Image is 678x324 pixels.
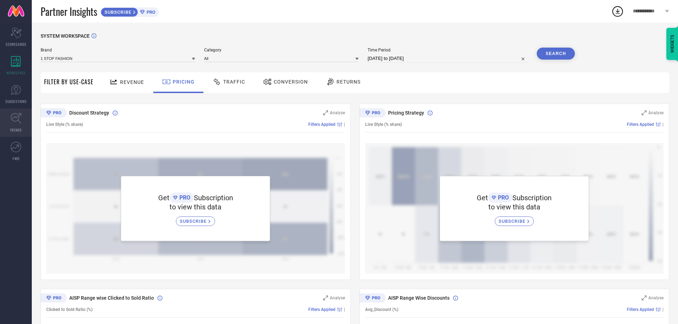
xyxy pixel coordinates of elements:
[69,295,154,301] span: AISP Range wise Clicked to Sold Ratio
[648,295,664,300] span: Analyse
[41,48,195,53] span: Brand
[512,194,552,202] span: Subscription
[176,211,215,226] a: SUBSCRIBE
[662,122,664,127] span: |
[158,194,169,202] span: Get
[5,99,27,104] span: SUGGESTIONS
[13,156,19,161] span: FWD
[178,194,190,201] span: PRO
[642,295,647,300] svg: Zoom
[330,295,345,300] span: Analyse
[499,219,527,224] span: SUBSCRIBE
[308,122,335,127] span: Filters Applied
[323,110,328,115] svg: Zoom
[359,293,386,304] div: Premium
[223,79,245,85] span: Traffic
[344,122,345,127] span: |
[41,4,97,19] span: Partner Insights
[44,78,94,86] span: Filter By Use-Case
[495,211,534,226] a: SUBSCRIBE
[10,127,22,133] span: TRENDS
[101,6,159,17] a: SUBSCRIBEPRO
[368,54,528,63] input: Select time period
[41,108,67,119] div: Premium
[344,307,345,312] span: |
[323,295,328,300] svg: Zoom
[169,203,221,211] span: to view this data
[368,48,528,53] span: Time Period
[120,79,144,85] span: Revenue
[204,48,359,53] span: Category
[46,307,93,312] span: Clicked to Sold Ratio (%)
[173,79,195,85] span: Pricing
[101,10,133,15] span: SUBSCRIBE
[330,110,345,115] span: Analyse
[194,194,233,202] span: Subscription
[388,110,424,116] span: Pricing Strategy
[41,293,67,304] div: Premium
[496,194,509,201] span: PRO
[308,307,335,312] span: Filters Applied
[642,110,647,115] svg: Zoom
[41,33,90,39] span: SYSTEM WORKSPACE
[477,194,488,202] span: Get
[662,307,664,312] span: |
[145,10,155,15] span: PRO
[488,203,540,211] span: to view this data
[6,70,26,75] span: WORKSPACE
[180,219,208,224] span: SUBSCRIBE
[388,295,450,301] span: AISP Range Wise Discounts
[6,42,26,47] span: SCORECARDS
[648,110,664,115] span: Analyse
[274,79,308,85] span: Conversion
[69,110,109,116] span: Discount Strategy
[46,122,83,127] span: Live Style (% share)
[365,122,402,127] span: Live Style (% share)
[359,108,386,119] div: Premium
[627,307,654,312] span: Filters Applied
[365,307,398,312] span: Avg_Discount (%)
[337,79,361,85] span: Returns
[627,122,654,127] span: Filters Applied
[537,48,575,60] button: Search
[611,5,624,18] div: Open download list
